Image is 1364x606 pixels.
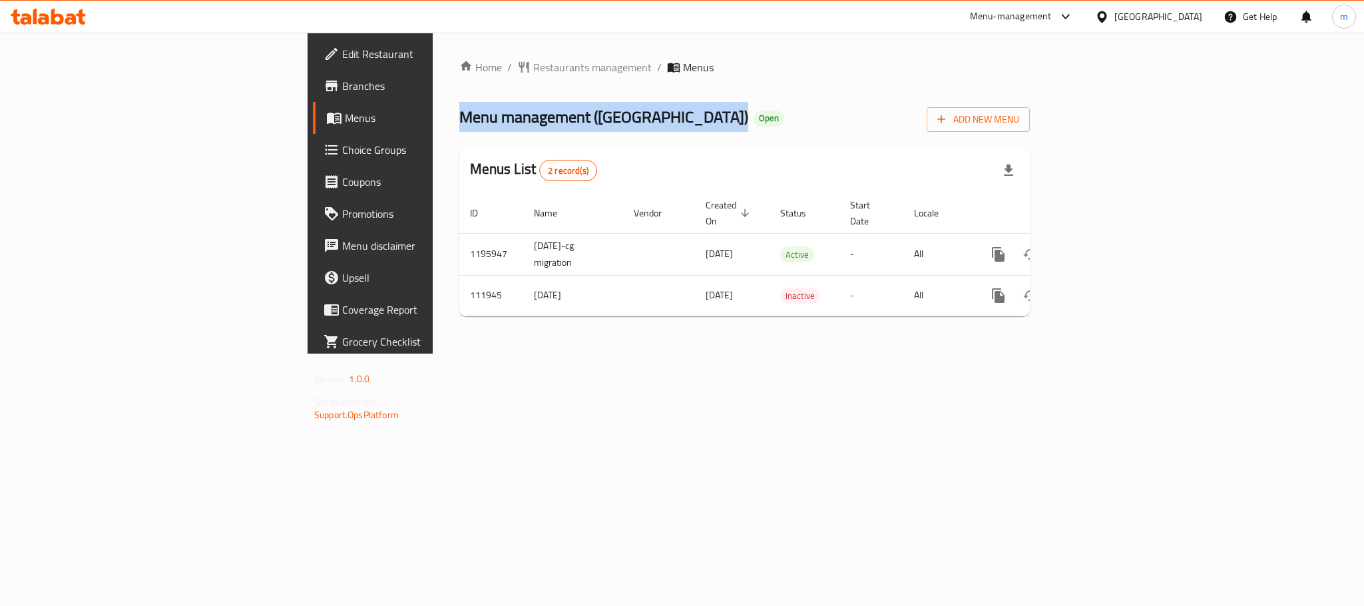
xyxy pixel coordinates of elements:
span: Add New Menu [937,111,1019,128]
td: All [903,275,972,316]
span: Edit Restaurant [342,46,525,62]
span: Active [780,247,814,262]
span: Choice Groups [342,142,525,158]
span: Vendor [634,205,679,221]
a: Promotions [313,198,535,230]
a: Menu disclaimer [313,230,535,262]
a: Menus [313,102,535,134]
span: Menus [683,59,714,75]
span: 1.0.0 [349,370,369,388]
a: Upsell [313,262,535,294]
div: Menu-management [970,9,1052,25]
a: Branches [313,70,535,102]
h2: Menus List [470,159,597,181]
button: Change Status [1015,280,1046,312]
button: more [983,280,1015,312]
div: Inactive [780,288,820,304]
span: Restaurants management [533,59,652,75]
td: All [903,233,972,275]
span: Name [534,205,574,221]
span: Grocery Checklist [342,334,525,350]
div: Export file [993,154,1024,186]
a: Choice Groups [313,134,535,166]
span: Promotions [342,206,525,222]
div: Total records count [539,160,597,181]
span: [DATE] [706,245,733,262]
td: [DATE]-cg migration [523,233,623,275]
span: Coupons [342,174,525,190]
button: Add New Menu [927,107,1030,132]
a: Coupons [313,166,535,198]
div: Active [780,246,814,262]
span: Coverage Report [342,302,525,318]
a: Grocery Checklist [313,326,535,358]
span: ID [470,205,495,221]
span: Menu management ( [GEOGRAPHIC_DATA] ) [459,102,748,132]
td: - [839,233,903,275]
td: - [839,275,903,316]
a: Support.OpsPlatform [314,406,399,424]
div: Open [754,111,784,127]
th: Actions [972,193,1121,234]
span: Status [780,205,823,221]
div: [GEOGRAPHIC_DATA] [1114,9,1202,24]
span: 2 record(s) [540,164,596,177]
span: Upsell [342,270,525,286]
td: [DATE] [523,275,623,316]
span: Inactive [780,288,820,304]
span: Menu disclaimer [342,238,525,254]
button: more [983,238,1015,270]
span: Start Date [850,197,887,229]
nav: breadcrumb [459,59,1030,75]
span: Branches [342,78,525,94]
span: Menus [345,110,525,126]
button: Change Status [1015,238,1046,270]
span: m [1340,9,1348,24]
a: Restaurants management [517,59,652,75]
span: Locale [914,205,956,221]
span: [DATE] [706,286,733,304]
span: Open [754,113,784,124]
li: / [657,59,662,75]
span: Version: [314,370,347,388]
span: Created On [706,197,754,229]
span: Get support on: [314,393,375,410]
a: Edit Restaurant [313,38,535,70]
a: Coverage Report [313,294,535,326]
table: enhanced table [459,193,1121,316]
